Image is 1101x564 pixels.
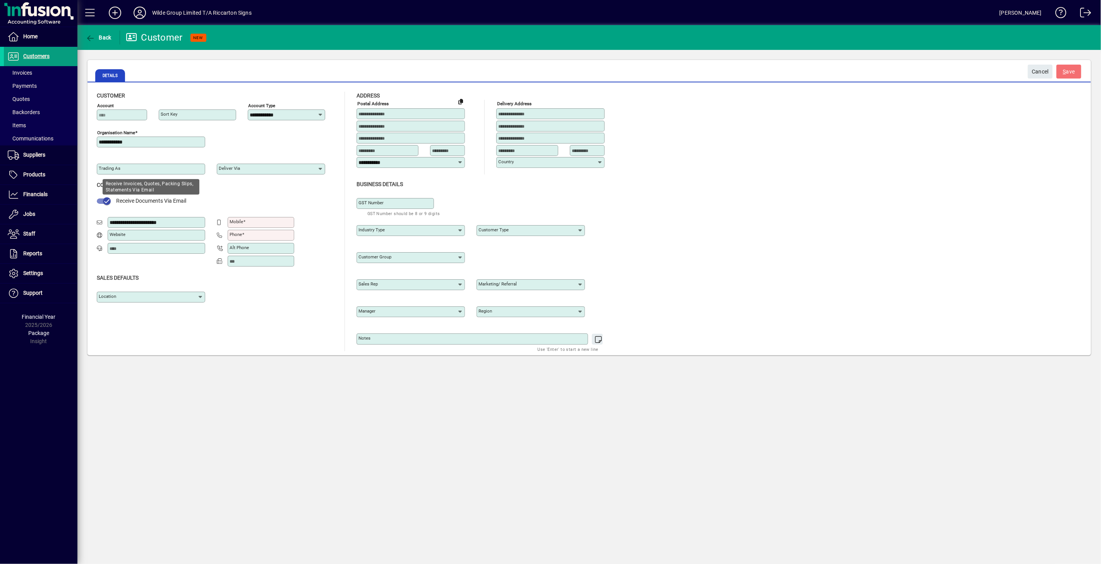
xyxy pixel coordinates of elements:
[367,209,440,218] mat-hint: GST Number should be 8 or 9 digits
[230,232,242,237] mat-label: Phone
[4,119,77,132] a: Items
[194,35,203,40] span: NEW
[1032,65,1049,78] span: Cancel
[161,111,177,117] mat-label: Sort key
[4,284,77,303] a: Support
[23,250,42,256] span: Reports
[97,275,139,281] span: Sales defaults
[230,245,249,250] mat-label: Alt Phone
[99,166,120,171] mat-label: Trading as
[4,27,77,46] a: Home
[97,130,135,135] mat-label: Organisation name
[95,69,125,82] span: Details
[8,70,32,76] span: Invoices
[8,109,40,115] span: Backorders
[4,244,77,263] a: Reports
[358,335,370,341] mat-label: Notes
[103,6,127,20] button: Add
[1074,2,1091,27] a: Logout
[358,281,378,287] mat-label: Sales rep
[99,294,116,299] mat-label: Location
[103,179,199,195] div: Receive Invoices, Quotes, Packing Slips, Statements Via Email
[8,96,30,102] span: Quotes
[4,205,77,224] a: Jobs
[357,92,380,99] span: Address
[97,103,114,108] mat-label: Account
[4,145,77,165] a: Suppliers
[4,185,77,204] a: Financials
[23,152,45,158] span: Suppliers
[219,166,240,171] mat-label: Deliver via
[1028,65,1053,79] button: Cancel
[4,165,77,185] a: Products
[23,270,43,276] span: Settings
[358,227,385,232] mat-label: Industry type
[4,224,77,244] a: Staff
[23,191,48,197] span: Financials
[4,132,77,145] a: Communications
[358,200,384,205] mat-label: GST Number
[1063,68,1066,75] span: S
[23,231,35,237] span: Staff
[4,264,77,283] a: Settings
[152,7,252,19] div: Wilde Group Limited T/A Riccarton Signs
[538,345,599,354] mat-hint: Use 'Enter' to start a new line
[23,53,50,59] span: Customers
[4,92,77,106] a: Quotes
[1056,65,1081,79] button: Save
[8,122,26,128] span: Items
[23,33,38,39] span: Home
[28,330,49,336] span: Package
[248,103,275,108] mat-label: Account Type
[1050,2,1067,27] a: Knowledge Base
[478,281,517,287] mat-label: Marketing/ Referral
[1000,7,1042,19] div: [PERSON_NAME]
[498,159,514,164] mat-label: Country
[454,95,467,108] button: Copy to Delivery address
[126,31,183,44] div: Customer
[23,211,35,217] span: Jobs
[116,198,186,204] span: Receive Documents Via Email
[86,34,111,41] span: Back
[8,135,53,142] span: Communications
[4,106,77,119] a: Backorders
[358,308,376,314] mat-label: Manager
[4,79,77,92] a: Payments
[4,66,77,79] a: Invoices
[23,290,43,296] span: Support
[127,6,152,20] button: Profile
[22,314,56,320] span: Financial Year
[84,31,113,44] button: Back
[478,308,492,314] mat-label: Region
[230,219,243,224] mat-label: Mobile
[110,232,125,237] mat-label: Website
[8,83,37,89] span: Payments
[357,181,403,187] span: Business details
[77,31,120,44] app-page-header-button: Back
[358,254,391,260] mat-label: Customer group
[97,92,125,99] span: Customer
[1063,65,1075,78] span: ave
[478,227,509,232] mat-label: Customer type
[97,182,121,188] span: Contact
[23,171,45,178] span: Products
